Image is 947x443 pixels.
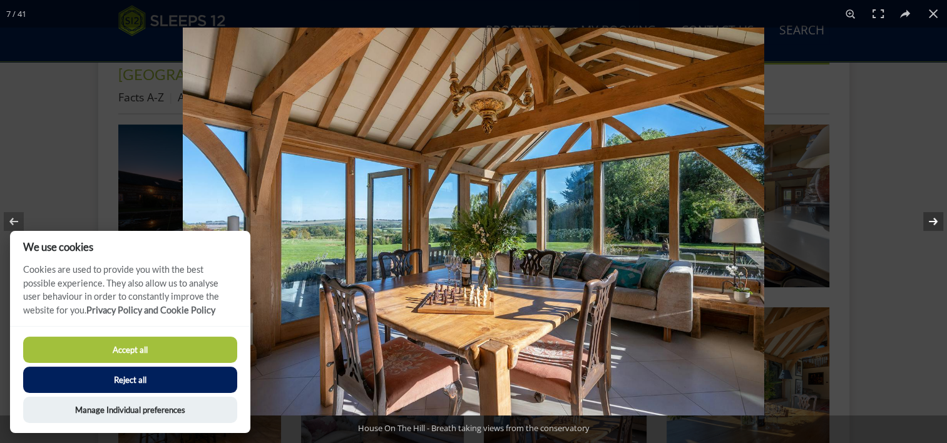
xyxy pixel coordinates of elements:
[183,28,764,415] img: house-on-the-hill-large-holiday-home-accommodation-wiltshire-sleeps-19.original.jpg
[86,305,215,315] a: Privacy Policy and Cookie Policy
[23,367,237,393] button: Reject all
[23,397,237,423] button: Manage Individual preferences
[10,241,250,253] h2: We use cookies
[10,263,250,326] p: Cookies are used to provide you with the best possible experience. They also allow us to analyse ...
[23,337,237,363] button: Accept all
[342,415,605,440] div: House On The Hill - Breath taking views from the conservatory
